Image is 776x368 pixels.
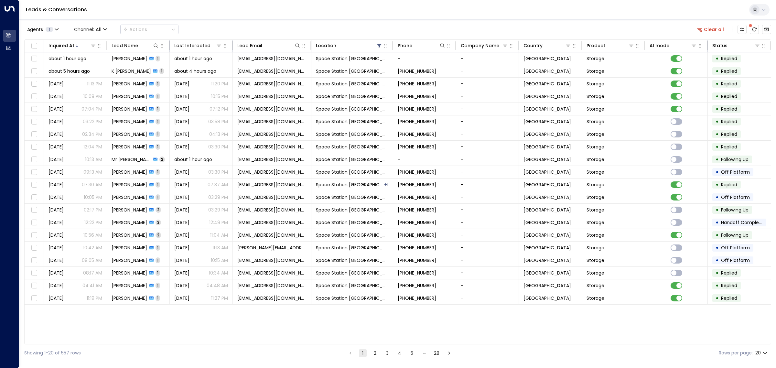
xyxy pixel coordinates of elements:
span: Paul Mcdonald [112,131,147,137]
div: 20 [755,348,769,358]
div: • [716,78,719,89]
a: Leads & Conversations [26,6,87,13]
p: 10:13 AM [85,156,102,163]
span: Storage [587,118,604,125]
span: 1 [156,144,160,149]
div: Phone [398,42,412,49]
p: 03:30 PM [208,169,228,175]
span: +447572520147 [398,144,436,150]
div: Button group with a nested menu [120,25,178,34]
p: 09:13 AM [83,169,102,175]
span: United Kingdom [523,131,571,137]
div: Country [523,42,571,49]
span: Yesterday [48,81,64,87]
div: • [716,66,719,77]
p: 03:30 PM [208,144,228,150]
span: Toggle select row [30,156,38,164]
p: 10:05 PM [84,194,102,200]
p: 12:04 PM [83,144,102,150]
span: Toggle select row [30,206,38,214]
span: Yesterday [174,93,189,100]
div: Phone [398,42,446,49]
span: +447542648069 [398,169,436,175]
span: Replied [721,68,737,74]
button: Go to page 28 [433,349,441,357]
div: Lead Email [237,42,262,49]
span: elwilson979@gmail.com [237,169,307,175]
span: Yesterday [174,106,189,112]
span: Mr Noname Noname [112,156,151,163]
span: about 5 hours ago [48,68,90,74]
span: 1 [46,27,53,32]
div: Inquired At [48,42,96,49]
p: 11:20 PM [211,81,228,87]
span: Yesterday [48,131,64,137]
span: United Kingdom [523,244,571,251]
span: Handoff Completed [721,219,767,226]
td: - [456,141,519,153]
span: Storage [587,244,604,251]
p: 10:56 AM [83,232,102,238]
span: Space Station Wakefield [316,219,388,226]
span: +447742179309 [398,244,436,251]
div: Company Name [461,42,499,49]
span: Natashia Mattocks [112,55,147,62]
span: Storage [587,156,604,163]
span: Space Station Wakefield [316,194,388,200]
div: Space Station Stirchley [384,181,388,188]
span: Samantha Lawson [112,257,147,264]
span: Replied [721,181,737,188]
span: Yesterday [174,81,189,87]
div: • [716,217,719,228]
span: Sep 12, 2025 [48,207,64,213]
span: Off Platform [721,194,750,200]
div: Lead Email [237,42,301,49]
span: emmahc1992@icloud.com [237,219,307,226]
div: Status [712,42,760,49]
span: Yesterday [174,118,189,125]
p: 03:29 PM [208,194,228,200]
span: Yesterday [48,118,64,125]
div: AI mode [650,42,669,49]
span: 1 [156,131,160,137]
span: Replied [721,131,737,137]
div: • [716,242,719,253]
p: 11:13 PM [87,81,102,87]
span: 1 [156,56,160,61]
div: Lead Name [112,42,138,49]
button: Go to page 2 [371,349,379,357]
span: +447412198790 [398,219,436,226]
span: 1 [156,182,160,187]
span: wakeytrin@hotmail.com [237,181,307,188]
span: United Kingdom [523,181,571,188]
span: All [96,27,102,32]
span: Space Station Wakefield [316,68,388,74]
span: Replied [721,106,737,112]
span: +447908949688 [398,232,436,238]
span: Yesterday [174,207,189,213]
div: • [716,116,719,127]
span: Space Station Wakefield [316,144,388,150]
span: Toggle select all [30,42,38,50]
span: Toggle select row [30,244,38,252]
div: • [716,255,719,266]
p: 10:15 PM [211,93,228,100]
span: 2 [159,157,165,162]
span: Following Up [721,156,749,163]
span: Space Station Wakefield [316,55,388,62]
span: Space Station Wakefield [316,232,388,238]
span: Space Station Wakefield [316,156,388,163]
span: 1 [156,245,160,250]
span: Toggle select row [30,92,38,101]
td: - [456,65,519,77]
span: Space Station Wakefield [316,106,388,112]
span: United Kingdom [523,106,571,112]
span: 1 [156,106,160,112]
span: trading@bishbosh.uk [237,55,307,62]
span: Storage [587,81,604,87]
p: 10:08 PM [83,93,102,100]
span: benbritton992@gmail.com [237,81,307,87]
button: Go to page 5 [408,349,416,357]
span: kft@live.co.uk [237,68,307,74]
div: Inquired At [48,42,74,49]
